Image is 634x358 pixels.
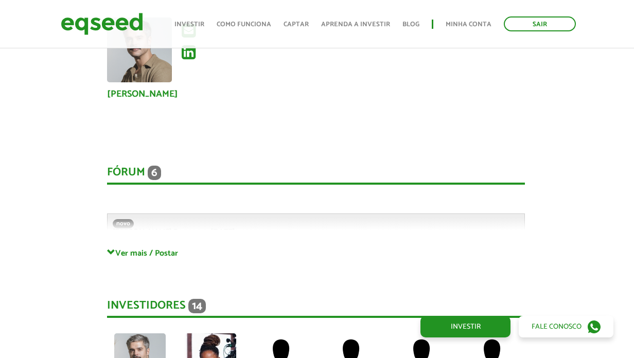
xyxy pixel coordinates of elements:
[174,21,204,28] a: Investir
[284,21,309,28] a: Captar
[107,166,524,185] div: Fórum
[107,17,172,82] a: Ver perfil do usuário.
[519,316,613,337] a: Fale conosco
[446,21,491,28] a: Minha conta
[107,299,524,318] div: Investidores
[217,21,271,28] a: Como funciona
[61,10,143,38] img: EqSeed
[107,17,172,82] img: Foto de Gentil Nascimento
[420,316,510,337] a: Investir
[402,21,419,28] a: Blog
[188,299,206,313] span: 14
[321,21,390,28] a: Aprenda a investir
[107,89,178,99] a: [PERSON_NAME]
[504,16,576,31] a: Sair
[148,166,161,180] span: 6
[107,248,524,258] a: Ver mais / Postar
